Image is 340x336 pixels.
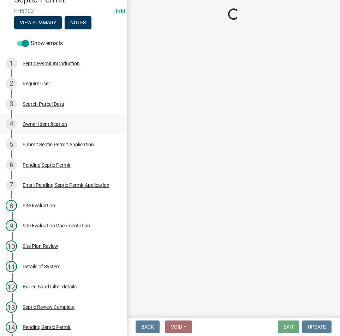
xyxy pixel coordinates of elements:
div: Site Evaluation: [23,203,56,208]
div: Search Parcel Data [23,102,64,106]
div: 11 [6,261,17,272]
div: 8 [6,200,17,211]
wm-modal-confirm: Summary [14,20,62,26]
div: Buried Sand Filter details [23,284,77,289]
button: Update [302,320,332,333]
div: 10 [6,240,17,252]
a: Edit [116,8,125,14]
button: Notes [65,16,91,29]
button: View Summary [14,16,62,29]
button: Exit [278,320,299,333]
div: Pending Septic Permit [23,163,71,167]
div: 14 [6,322,17,333]
div: 3 [6,98,17,110]
span: Void [171,324,182,330]
button: Void [165,320,192,333]
div: 12 [6,281,17,292]
div: Submit Septic Permit Application [23,142,94,147]
div: 7 [6,179,17,191]
div: Email Pending Septic Permit Application [23,183,109,188]
label: Show emails [17,39,63,48]
div: Septic Permit Introduction [23,61,80,66]
div: 6 [6,159,17,171]
div: Site Evaluation Documentation [23,223,90,228]
span: EH6202 [14,8,113,14]
div: 4 [6,118,17,130]
div: 13 [6,301,17,313]
div: Site Plan Review [23,244,58,249]
div: 9 [6,220,17,231]
span: Update [308,324,326,330]
wm-modal-confirm: Edit Application Number [116,8,125,14]
button: Back [136,320,160,333]
wm-modal-confirm: Notes [65,20,91,26]
div: 1 [6,58,17,69]
div: Pending Septic Permit [23,325,71,330]
div: Septic Review Complete [23,305,74,310]
div: Owner Identification [23,122,67,127]
div: Details of System [23,264,60,269]
span: Back [141,324,154,330]
div: 5 [6,139,17,150]
div: 2 [6,78,17,89]
div: Require User [23,81,50,86]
